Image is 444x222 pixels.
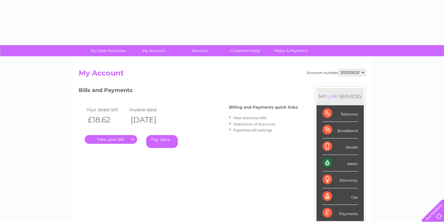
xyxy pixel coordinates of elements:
[229,105,298,109] h4: Billing and Payments quick links
[323,155,358,171] div: Water
[128,114,171,126] th: [DATE]
[326,94,339,99] div: LIVE
[323,205,358,221] div: Payments
[129,45,178,56] a: My Account
[85,114,128,126] th: £18.62
[323,171,358,188] div: Electricity
[79,86,298,97] h3: Bills and Payments
[323,138,358,155] div: Mobile
[266,45,316,56] a: Make A Payment
[323,188,358,205] div: Gas
[128,106,171,114] td: Invoice date
[79,69,366,80] h2: My Account
[83,45,133,56] a: My Clear Business
[307,69,366,76] div: Account number
[85,106,128,114] td: Your latest bill
[323,122,358,138] div: Broadband
[146,135,178,148] a: Pay Here
[220,45,270,56] a: Customer Help
[323,105,358,122] div: Telecoms
[85,135,137,144] a: .
[316,88,364,105] div: MY SERVICES
[233,128,272,132] a: Paperless bill settings
[233,122,276,126] a: Statement of Accounts
[233,116,266,120] a: View previous bills
[175,45,224,56] a: Services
